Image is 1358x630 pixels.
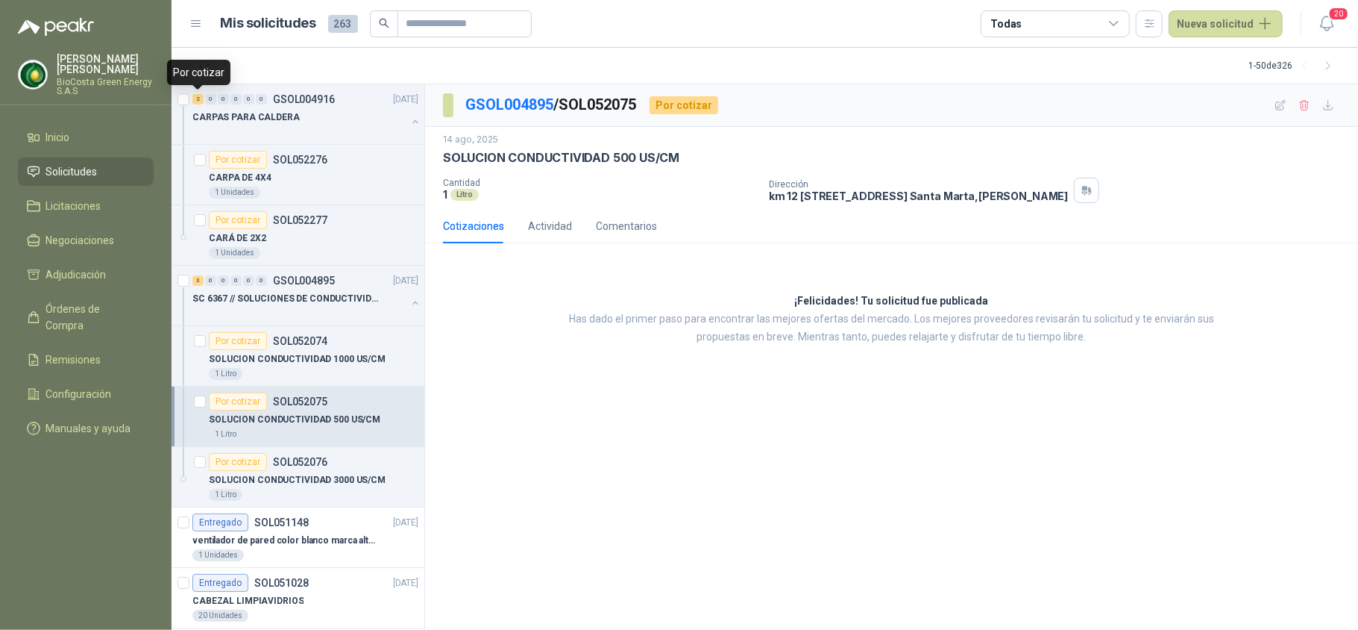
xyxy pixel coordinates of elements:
[443,178,757,188] p: Cantidad
[209,489,242,501] div: 1 Litro
[209,231,266,246] p: CARÁ DE 2X2
[209,187,260,199] div: 1 Unidades
[192,110,300,125] p: CARPAS PARA CALDERA
[209,368,242,380] div: 1 Litro
[172,326,424,387] a: Por cotizarSOL052074SOLUCION CONDUCTIVIDAD 1000 US/CM1 Litro
[256,94,267,105] div: 0
[192,272,421,319] a: 3 0 0 0 0 0 GSOL004895[DATE] SC 6367 // SOLUCIONES DE CONDUCTIVIDAD
[596,218,657,234] div: Comentarios
[192,90,421,138] a: 2 0 0 0 0 0 GSOL004916[DATE] CARPAS PARA CALDERA
[393,93,418,107] p: [DATE]
[172,205,424,266] a: Por cotizarSOL052277CARÁ DE 2X21 Unidades
[172,447,424,508] a: Por cotizarSOL052076SOLUCION CONDUCTIVIDAD 3000 US/CM1 Litro
[209,413,380,427] p: SOLUCION CONDUCTIVIDAD 500 US/CM
[209,428,242,440] div: 1 Litro
[172,508,424,568] a: EntregadoSOL051148[DATE] ventilador de pared color blanco marca alteza1 Unidades
[209,332,267,350] div: Por cotizar
[209,211,267,229] div: Por cotizar
[218,275,229,286] div: 0
[18,346,154,374] a: Remisiones
[795,293,989,311] h3: ¡Felicidades! Tu solicitud fue publicada
[650,96,718,114] div: Por cotizar
[1328,7,1349,21] span: 20
[443,133,498,147] p: 14 ago, 2025
[18,414,154,443] a: Manuales y ayuda
[209,473,386,487] p: SOLUCION CONDUCTIVIDAD 3000 US/CM
[990,16,1022,32] div: Todas
[443,188,447,201] p: 1
[230,94,242,105] div: 0
[393,576,418,590] p: [DATE]
[273,94,335,105] p: GSOL004916
[205,275,216,286] div: 0
[465,93,638,116] p: / SOL052075
[273,396,327,407] p: SOL052075
[46,386,112,402] span: Configuración
[192,534,378,548] p: ventilador de pared color blanco marca alteza
[192,574,248,592] div: Entregado
[192,594,304,608] p: CABEZAL LIMPIAVIDRIOS
[57,54,154,75] p: [PERSON_NAME] [PERSON_NAME]
[443,218,504,234] div: Cotizaciones
[209,171,271,185] p: CARPA DE 4X4
[167,60,230,85] div: Por cotizar
[46,198,101,214] span: Licitaciones
[218,94,229,105] div: 0
[19,60,47,89] img: Company Logo
[46,420,131,437] span: Manuales y ayuda
[209,151,267,169] div: Por cotizar
[18,226,154,255] a: Negociaciones
[465,96,553,113] a: GSOL004895
[192,292,378,306] p: SC 6367 // SOLUCIONES DE CONDUCTIVIDAD
[46,266,107,283] span: Adjudicación
[46,163,98,180] span: Solicitudes
[172,145,424,205] a: Por cotizarSOL052276CARPA DE 4X41 Unidades
[18,380,154,408] a: Configuración
[192,94,204,105] div: 2
[172,387,424,447] a: Por cotizarSOL052075SOLUCION CONDUCTIVIDAD 500 US/CM1 Litro
[254,517,309,528] p: SOL051148
[379,18,389,28] span: search
[209,393,267,411] div: Por cotizar
[18,123,154,152] a: Inicio
[172,568,424,629] a: EntregadoSOL051028[DATE] CABEZAL LIMPIAVIDRIOS20 Unidades
[273,336,327,346] p: SOL052074
[46,301,139,334] span: Órdenes de Compra
[192,610,248,622] div: 20 Unidades
[393,516,418,530] p: [DATE]
[205,94,216,105] div: 0
[192,549,244,561] div: 1 Unidades
[549,311,1235,346] p: Has dado el primer paso para encontrar las mejores ofertas del mercado. Los mejores proveedores r...
[1313,10,1340,37] button: 20
[273,457,327,467] p: SOL052076
[256,275,267,286] div: 0
[18,261,154,289] a: Adjudicación
[18,192,154,220] a: Licitaciones
[57,78,154,96] p: BioCosta Green Energy S.A.S
[273,215,327,225] p: SOL052277
[18,18,94,36] img: Logo peakr
[1169,10,1283,37] button: Nueva solicitud
[393,274,418,288] p: [DATE]
[209,247,260,259] div: 1 Unidades
[221,13,316,34] h1: Mis solicitudes
[443,150,679,166] p: SOLUCION CONDUCTIVIDAD 500 US/CM
[46,352,101,368] span: Remisiones
[192,275,204,286] div: 3
[18,157,154,186] a: Solicitudes
[243,94,254,105] div: 0
[46,232,115,249] span: Negociaciones
[209,352,386,367] p: SOLUCION CONDUCTIVIDAD 1000 US/CM
[18,295,154,340] a: Órdenes de Compra
[450,189,479,201] div: Litro
[1248,54,1340,78] div: 1 - 50 de 326
[230,275,242,286] div: 0
[209,453,267,471] div: Por cotizar
[192,514,248,531] div: Entregado
[273,275,335,286] p: GSOL004895
[769,179,1068,190] p: Dirección
[243,275,254,286] div: 0
[528,218,572,234] div: Actividad
[273,155,327,165] p: SOL052276
[328,15,358,33] span: 263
